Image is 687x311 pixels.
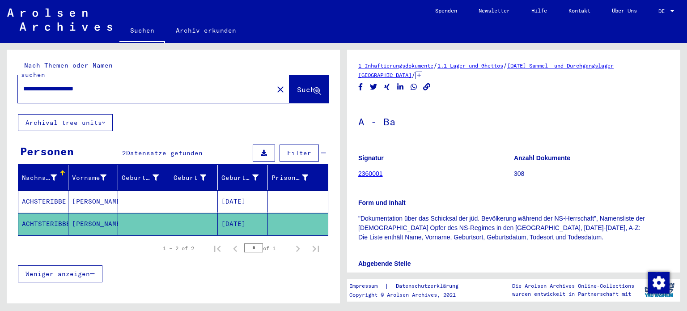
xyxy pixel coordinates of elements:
[271,80,289,98] button: Clear
[349,281,385,291] a: Impressum
[287,149,311,157] span: Filter
[356,81,365,93] button: Share on Facebook
[648,272,670,294] img: Zustimmung ändern
[358,101,669,141] h1: A - Ba
[226,239,244,257] button: Previous page
[22,170,68,185] div: Nachname
[658,8,668,14] span: DE
[18,191,68,213] mat-cell: ACHSTERIBBE
[172,173,207,183] div: Geburt‏
[349,281,469,291] div: |
[218,191,268,213] mat-cell: [DATE]
[514,169,669,179] p: 308
[437,62,503,69] a: 1.1 Lager und Ghettos
[389,281,469,291] a: Datenschutzerklärung
[349,291,469,299] p: Copyright © Arolsen Archives, 2021
[503,61,507,69] span: /
[268,165,328,190] mat-header-cell: Prisoner #
[411,71,416,79] span: /
[68,213,119,235] mat-cell: [PERSON_NAME]
[512,290,634,298] p: wurden entwickelt in Partnerschaft mit
[280,145,319,162] button: Filter
[271,173,309,183] div: Prisoner #
[22,173,57,183] div: Nachname
[118,165,168,190] mat-header-cell: Geburtsname
[422,81,432,93] button: Copy link
[218,165,268,190] mat-header-cell: Geburtsdatum
[18,265,102,282] button: Weniger anzeigen
[514,154,570,162] b: Anzahl Dokumente
[165,20,247,41] a: Archiv erkunden
[396,81,405,93] button: Share on LinkedIn
[382,81,392,93] button: Share on Xing
[21,61,113,79] mat-label: Nach Themen oder Namen suchen
[512,282,634,290] p: Die Arolsen Archives Online-Collections
[168,165,218,190] mat-header-cell: Geburt‏
[18,213,68,235] mat-cell: ACHTSTERIBBE
[358,170,383,177] a: 2360001
[358,199,406,206] b: Form und Inhalt
[358,214,669,242] p: "Dokumentation über das Schicksal der jüd. Bevölkerung während der NS-Herrschaft", Namensliste de...
[244,244,289,252] div: of 1
[18,165,68,190] mat-header-cell: Nachname
[271,170,320,185] div: Prisoner #
[18,114,113,131] button: Archival tree units
[221,170,270,185] div: Geburtsdatum
[172,170,218,185] div: Geburt‏
[369,81,378,93] button: Share on Twitter
[122,173,159,183] div: Geburtsname
[122,149,126,157] span: 2
[208,239,226,257] button: First page
[72,173,107,183] div: Vorname
[358,260,411,267] b: Abgebende Stelle
[25,270,90,278] span: Weniger anzeigen
[122,170,170,185] div: Geburtsname
[275,84,286,95] mat-icon: close
[289,75,329,103] button: Suche
[221,173,259,183] div: Geburtsdatum
[7,9,112,31] img: Arolsen_neg.svg
[119,20,165,43] a: Suchen
[358,62,433,69] a: 1 Inhaftierungsdokumente
[648,272,669,293] div: Zustimmung ändern
[126,149,203,157] span: Datensätze gefunden
[289,239,307,257] button: Next page
[72,170,118,185] div: Vorname
[218,213,268,235] mat-cell: [DATE]
[433,61,437,69] span: /
[68,191,119,213] mat-cell: [PERSON_NAME]
[163,244,194,252] div: 1 – 2 of 2
[297,85,319,94] span: Suche
[68,165,119,190] mat-header-cell: Vorname
[20,143,74,159] div: Personen
[643,279,676,301] img: yv_logo.png
[358,154,384,162] b: Signatur
[409,81,419,93] button: Share on WhatsApp
[307,239,325,257] button: Last page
